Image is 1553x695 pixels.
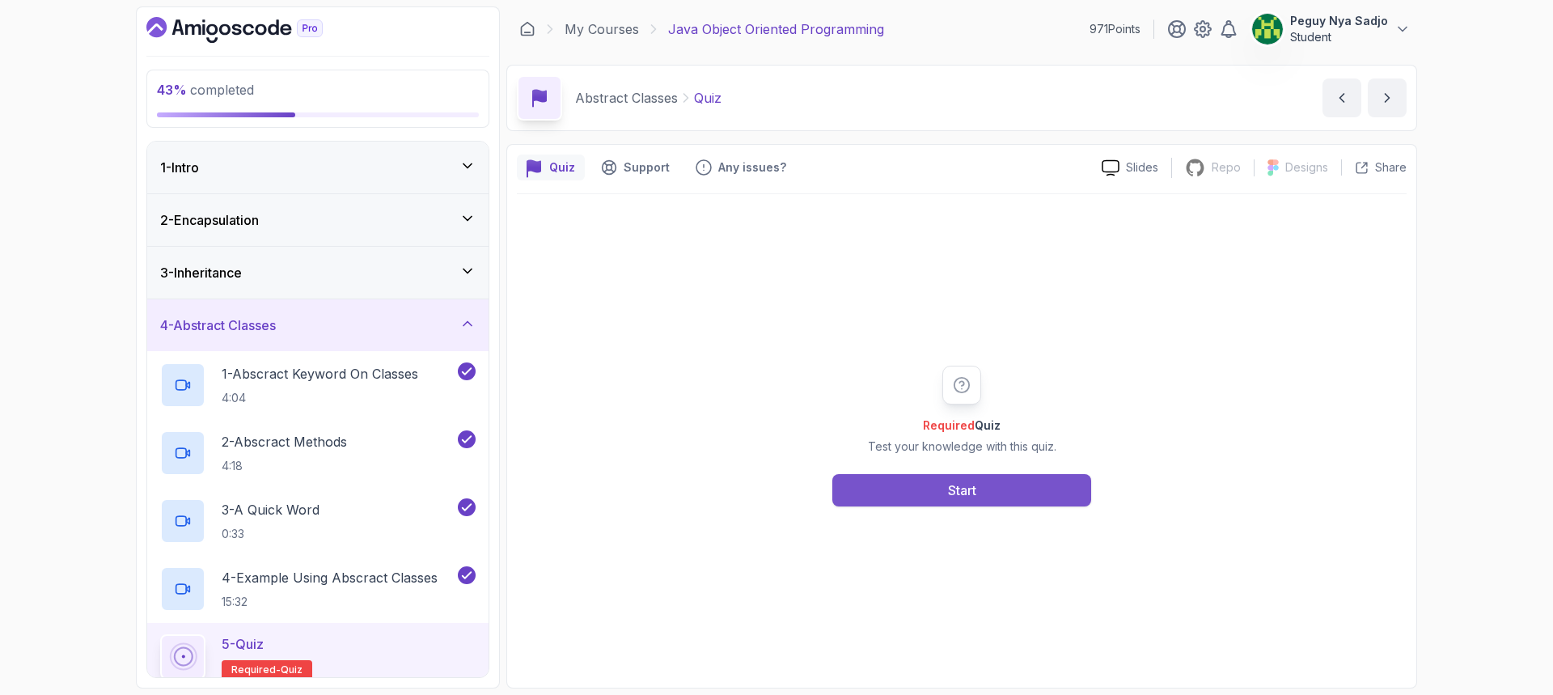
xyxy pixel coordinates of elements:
p: Abstract Classes [575,88,678,108]
button: Support button [591,155,679,180]
p: Test your knowledge with this quiz. [868,439,1056,455]
button: Start [832,474,1091,506]
p: Repo [1212,159,1241,176]
button: 5-QuizRequired-quiz [160,634,476,680]
span: quiz [281,663,303,676]
h3: 3 - Inheritance [160,263,242,282]
a: Dashboard [519,21,535,37]
button: 3-Inheritance [147,247,489,299]
p: Share [1375,159,1407,176]
h2: Quiz [868,417,1056,434]
p: Support [624,159,670,176]
p: Quiz [549,159,575,176]
p: 971 Points [1090,21,1140,37]
button: Feedback button [686,155,796,180]
span: Required- [231,663,281,676]
button: 2-Abscract Methods4:18 [160,430,476,476]
button: user profile imagePeguy Nya SadjoStudent [1251,13,1411,45]
button: Share [1341,159,1407,176]
p: 4:18 [222,458,347,474]
span: 43 % [157,82,187,98]
button: 1-Intro [147,142,489,193]
button: 4-Example Using Abscract Classes15:32 [160,566,476,612]
p: Designs [1285,159,1328,176]
p: 4:04 [222,390,418,406]
p: Quiz [694,88,721,108]
p: 1 - Abscract Keyword On Classes [222,364,418,384]
p: 3 - A Quick Word [222,500,319,519]
p: 0:33 [222,526,319,542]
h3: 1 - Intro [160,158,199,177]
button: 4-Abstract Classes [147,299,489,351]
img: user profile image [1252,14,1283,44]
span: completed [157,82,254,98]
p: 2 - Abscract Methods [222,432,347,451]
p: 5 - Quiz [222,634,264,654]
a: Slides [1089,159,1171,176]
button: next content [1368,78,1407,117]
p: Java Object Oriented Programming [668,19,884,39]
button: 2-Encapsulation [147,194,489,246]
button: previous content [1322,78,1361,117]
p: Student [1290,29,1388,45]
span: Required [923,418,975,432]
p: Peguy Nya Sadjo [1290,13,1388,29]
p: Slides [1126,159,1158,176]
p: 15:32 [222,594,438,610]
button: 1-Abscract Keyword On Classes4:04 [160,362,476,408]
a: My Courses [565,19,639,39]
button: 3-A Quick Word0:33 [160,498,476,544]
div: Start [948,481,976,500]
button: quiz button [517,155,585,180]
p: 4 - Example Using Abscract Classes [222,568,438,587]
a: Dashboard [146,17,360,43]
p: Any issues? [718,159,786,176]
h3: 2 - Encapsulation [160,210,259,230]
h3: 4 - Abstract Classes [160,316,276,335]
